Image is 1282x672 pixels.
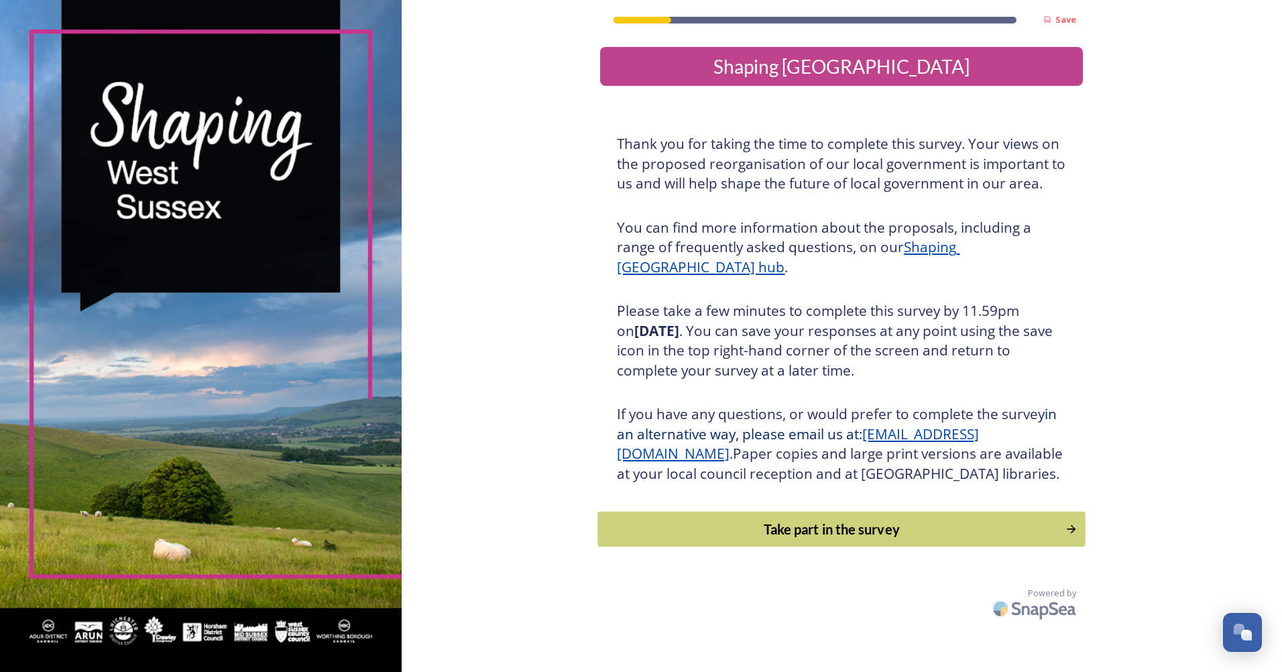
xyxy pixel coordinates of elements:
[730,444,733,463] span: .
[617,218,1066,278] h3: You can find more information about the proposals, including a range of frequently asked question...
[1055,13,1076,25] strong: Save
[1028,587,1076,600] span: Powered by
[617,404,1060,443] span: in an alternative way, please email us at:
[617,425,979,463] a: [EMAIL_ADDRESS][DOMAIN_NAME]
[605,52,1077,80] div: Shaping [GEOGRAPHIC_DATA]
[1223,613,1262,652] button: Open Chat
[617,237,959,276] a: Shaping [GEOGRAPHIC_DATA] hub
[605,519,1059,539] div: Take part in the survey
[634,321,679,340] strong: [DATE]
[617,301,1066,380] h3: Please take a few minutes to complete this survey by 11.59pm on . You can save your responses at ...
[598,512,1086,547] button: Continue
[617,404,1066,484] h3: If you have any questions, or would prefer to complete the survey Paper copies and large print ve...
[617,134,1066,194] h3: Thank you for taking the time to complete this survey. Your views on the proposed reorganisation ...
[989,593,1083,624] img: SnapSea Logo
